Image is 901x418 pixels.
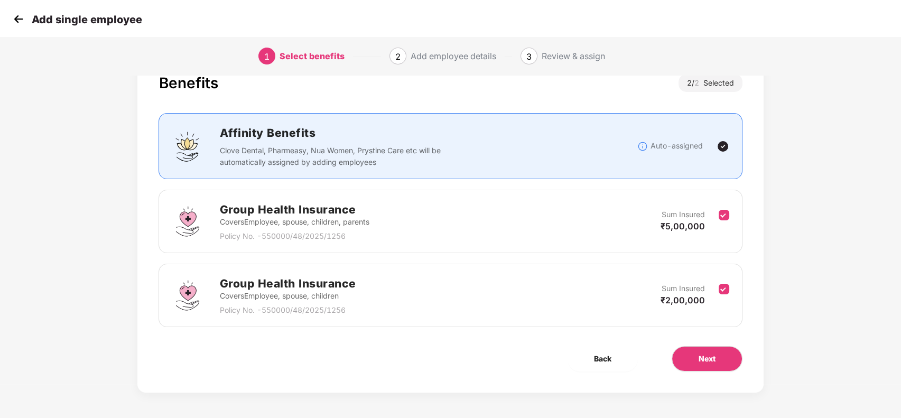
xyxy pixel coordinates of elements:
[637,141,648,152] img: svg+xml;base64,PHN2ZyBpZD0iSW5mb18tXzMyeDMyIiBkYXRhLW5hbWU9IkluZm8gLSAzMngzMiIgeG1sbnM9Imh0dHA6Ly...
[172,131,203,162] img: svg+xml;base64,PHN2ZyBpZD0iQWZmaW5pdHlfQmVuZWZpdHMiIGRhdGEtbmFtZT0iQWZmaW5pdHkgQmVuZWZpdHMiIHhtbG...
[219,230,369,242] p: Policy No. - 550000/48/2025/1256
[159,74,218,92] div: Benefits
[651,140,703,152] p: Auto-assigned
[219,124,599,142] h2: Affinity Benefits
[568,346,638,371] button: Back
[526,51,532,62] span: 3
[717,140,729,153] img: svg+xml;base64,PHN2ZyBpZD0iVGljay0yNHgyNCIgeG1sbnM9Imh0dHA6Ly93d3cudzMub3JnLzIwMDAvc3ZnIiB3aWR0aD...
[172,206,203,237] img: svg+xml;base64,PHN2ZyBpZD0iR3JvdXBfSGVhbHRoX0luc3VyYW5jZSIgZGF0YS1uYW1lPSJHcm91cCBIZWFsdGggSW5zdX...
[411,48,496,64] div: Add employee details
[661,295,705,305] span: ₹2,00,000
[264,51,270,62] span: 1
[395,51,401,62] span: 2
[542,48,605,64] div: Review & assign
[172,280,203,311] img: svg+xml;base64,PHN2ZyBpZD0iR3JvdXBfSGVhbHRoX0luc3VyYW5jZSIgZGF0YS1uYW1lPSJHcm91cCBIZWFsdGggSW5zdX...
[219,201,369,218] h2: Group Health Insurance
[672,346,742,371] button: Next
[219,290,356,302] p: Covers Employee, spouse, children
[662,209,705,220] p: Sum Insured
[11,11,26,27] img: svg+xml;base64,PHN2ZyB4bWxucz0iaHR0cDovL3d3dy53My5vcmcvMjAwMC9zdmciIHdpZHRoPSIzMCIgaGVpZ2h0PSIzMC...
[219,304,356,316] p: Policy No. - 550000/48/2025/1256
[219,145,447,168] p: Clove Dental, Pharmeasy, Nua Women, Prystine Care etc will be automatically assigned by adding em...
[219,275,356,292] h2: Group Health Insurance
[661,221,705,231] span: ₹5,00,000
[280,48,345,64] div: Select benefits
[699,353,716,365] span: Next
[32,13,142,26] p: Add single employee
[594,353,611,365] span: Back
[679,74,742,92] div: 2 / Selected
[694,78,703,87] span: 2
[219,216,369,228] p: Covers Employee, spouse, children, parents
[662,283,705,294] p: Sum Insured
